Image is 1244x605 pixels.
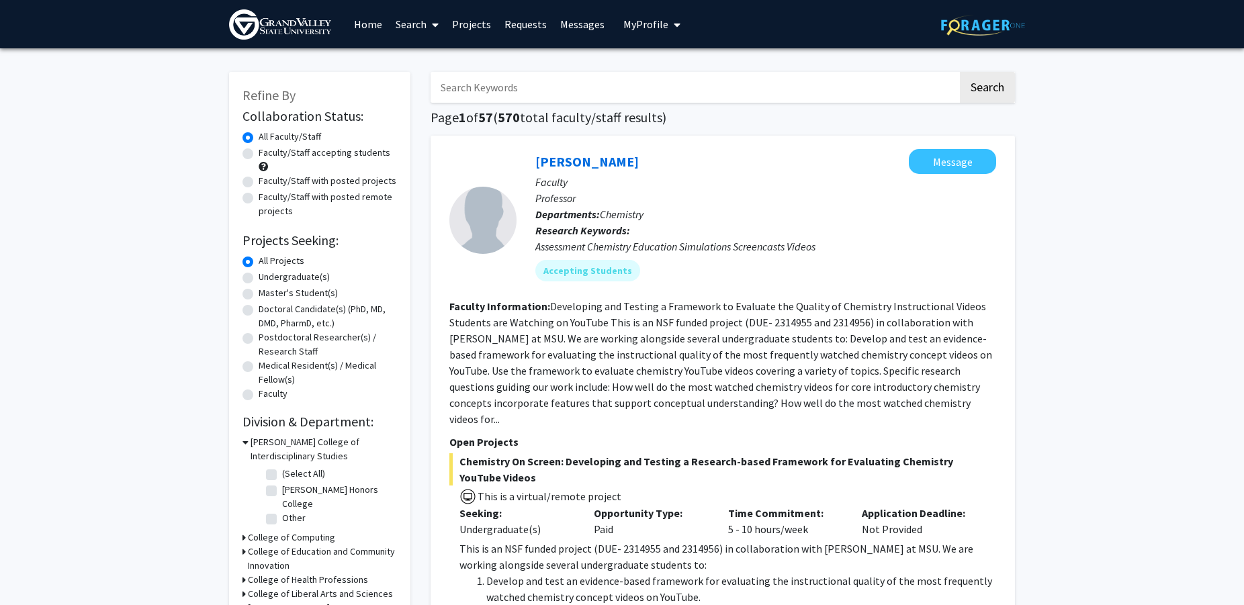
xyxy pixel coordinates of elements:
[459,541,996,573] p: This is an NSF funded project (DUE- 2314955 and 2314956) in collaboration with [PERSON_NAME] at M...
[535,224,630,237] b: Research Keywords:
[431,109,1015,126] h1: Page of ( total faculty/staff results)
[259,146,390,160] label: Faculty/Staff accepting students
[535,260,640,281] mat-chip: Accepting Students
[248,587,393,601] h3: College of Liberal Arts and Sciences
[242,108,397,124] h2: Collaboration Status:
[728,505,842,521] p: Time Commitment:
[242,414,397,430] h2: Division & Department:
[259,270,330,284] label: Undergraduate(s)
[623,17,668,31] span: My Profile
[459,505,574,521] p: Seeking:
[259,130,321,144] label: All Faculty/Staff
[594,505,708,521] p: Opportunity Type:
[259,330,397,359] label: Postdoctoral Researcher(s) / Research Staff
[941,15,1025,36] img: ForagerOne Logo
[10,545,57,595] iframe: Chat
[909,149,996,174] button: Message Deborah Herrington
[259,359,397,387] label: Medical Resident(s) / Medical Fellow(s)
[476,490,621,503] span: This is a virtual/remote project
[862,505,976,521] p: Application Deadline:
[282,511,306,525] label: Other
[535,190,996,206] p: Professor
[852,505,986,537] div: Not Provided
[259,302,397,330] label: Doctoral Candidate(s) (PhD, MD, DMD, PharmD, etc.)
[459,109,466,126] span: 1
[242,232,397,248] h2: Projects Seeking:
[431,72,958,103] input: Search Keywords
[478,109,493,126] span: 57
[248,545,397,573] h3: College of Education and Community Innovation
[282,483,394,511] label: [PERSON_NAME] Honors College
[584,505,718,537] div: Paid
[242,87,296,103] span: Refine By
[389,1,445,48] a: Search
[486,573,996,605] li: Develop and test an evidence-based framework for evaluating the instructional quality of the most...
[282,467,325,481] label: (Select All)
[251,435,397,463] h3: [PERSON_NAME] College of Interdisciplinary Studies
[347,1,389,48] a: Home
[449,299,992,426] fg-read-more: Developing and Testing a Framework to Evaluate the Quality of Chemistry Instructional Videos Stud...
[718,505,852,537] div: 5 - 10 hours/week
[498,109,520,126] span: 570
[600,207,643,221] span: Chemistry
[259,254,304,268] label: All Projects
[535,238,996,254] div: Assessment Chemistry Education Simulations Screencasts Videos
[449,299,550,313] b: Faculty Information:
[445,1,498,48] a: Projects
[535,207,600,221] b: Departments:
[553,1,611,48] a: Messages
[498,1,553,48] a: Requests
[248,530,335,545] h3: College of Computing
[459,521,574,537] div: Undergraduate(s)
[535,153,639,170] a: [PERSON_NAME]
[229,9,331,40] img: Grand Valley State University Logo
[449,434,996,450] p: Open Projects
[259,174,396,188] label: Faculty/Staff with posted projects
[449,453,996,485] span: Chemistry On Screen: Developing and Testing a Research-based Framework for Evaluating Chemistry Y...
[259,387,287,401] label: Faculty
[248,573,368,587] h3: College of Health Professions
[960,72,1015,103] button: Search
[259,190,397,218] label: Faculty/Staff with posted remote projects
[259,286,338,300] label: Master's Student(s)
[535,174,996,190] p: Faculty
